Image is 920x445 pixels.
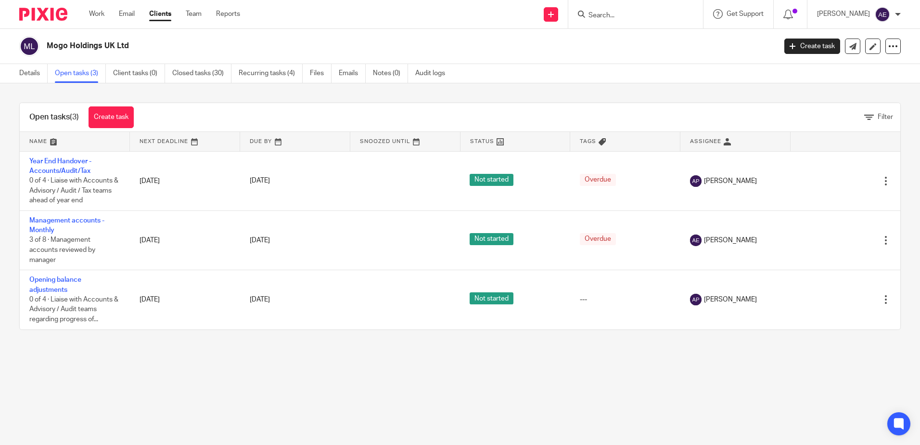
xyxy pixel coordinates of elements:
[784,39,840,54] a: Create task
[690,175,702,187] img: svg%3E
[89,106,134,128] a: Create task
[149,9,171,19] a: Clients
[250,178,270,184] span: [DATE]
[727,11,764,17] span: Get Support
[29,177,118,204] span: 0 of 4 · Liaise with Accounts & Advisory / Audit / Tax teams ahead of year end
[19,8,67,21] img: Pixie
[878,114,893,120] span: Filter
[470,233,513,245] span: Not started
[29,296,118,323] span: 0 of 4 · Liaise with Accounts & Advisory / Audit teams regarding progress of...
[250,237,270,244] span: [DATE]
[580,233,616,245] span: Overdue
[130,151,240,210] td: [DATE]
[470,174,513,186] span: Not started
[19,36,39,56] img: svg%3E
[186,9,202,19] a: Team
[119,9,135,19] a: Email
[690,235,702,246] img: svg%3E
[29,158,91,174] a: Year End Handover - Accounts/Audit/Tax
[690,294,702,305] img: svg%3E
[580,174,616,186] span: Overdue
[339,64,366,83] a: Emails
[415,64,452,83] a: Audit logs
[29,112,79,122] h1: Open tasks
[875,7,890,22] img: svg%3E
[113,64,165,83] a: Client tasks (0)
[29,237,95,263] span: 3 of 8 · Management accounts reviewed by manager
[55,64,106,83] a: Open tasks (3)
[29,276,81,293] a: Opening balance adjustments
[172,64,231,83] a: Closed tasks (30)
[360,139,410,144] span: Snoozed Until
[216,9,240,19] a: Reports
[250,296,270,303] span: [DATE]
[239,64,303,83] a: Recurring tasks (4)
[373,64,408,83] a: Notes (0)
[89,9,104,19] a: Work
[817,9,870,19] p: [PERSON_NAME]
[588,12,674,20] input: Search
[704,295,757,304] span: [PERSON_NAME]
[130,270,240,329] td: [DATE]
[704,236,757,245] span: [PERSON_NAME]
[580,295,671,304] div: ---
[29,217,104,234] a: Management accounts - Monthly
[47,41,625,51] h2: Mogo Holdings UK Ltd
[19,64,48,83] a: Details
[70,113,79,121] span: (3)
[310,64,332,83] a: Files
[704,176,757,186] span: [PERSON_NAME]
[580,139,596,144] span: Tags
[130,210,240,270] td: [DATE]
[470,139,494,144] span: Status
[470,292,513,304] span: Not started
